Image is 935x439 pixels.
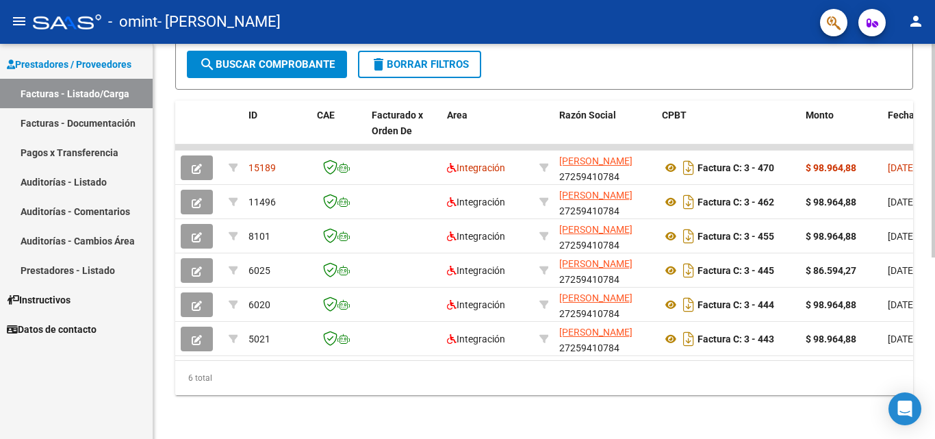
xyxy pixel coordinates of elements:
[680,225,697,247] i: Descargar documento
[187,51,347,78] button: Buscar Comprobante
[7,57,131,72] span: Prestadores / Proveedores
[311,101,366,161] datatable-header-cell: CAE
[559,110,616,121] span: Razón Social
[358,51,481,78] button: Borrar Filtros
[175,361,913,395] div: 6 total
[372,110,423,136] span: Facturado x Orden De
[697,162,774,173] strong: Factura C: 3 - 470
[662,110,687,121] span: CPBT
[697,334,774,344] strong: Factura C: 3 - 443
[888,392,921,425] div: Open Intercom Messenger
[447,162,505,173] span: Integración
[697,231,774,242] strong: Factura C: 3 - 455
[370,56,387,73] mat-icon: delete
[680,328,697,350] i: Descargar documento
[806,299,856,310] strong: $ 98.964,88
[888,162,916,173] span: [DATE]
[447,334,505,344] span: Integración
[108,7,157,37] span: - omint
[157,7,281,37] span: - [PERSON_NAME]
[370,58,469,71] span: Borrar Filtros
[559,222,651,251] div: 27259410784
[888,334,916,344] span: [DATE]
[11,13,27,29] mat-icon: menu
[697,265,774,276] strong: Factura C: 3 - 445
[680,191,697,213] i: Descargar documento
[559,190,632,201] span: [PERSON_NAME]
[559,256,651,285] div: 27259410784
[248,299,270,310] span: 6020
[248,231,270,242] span: 8101
[243,101,311,161] datatable-header-cell: ID
[888,231,916,242] span: [DATE]
[806,231,856,242] strong: $ 98.964,88
[248,162,276,173] span: 15189
[559,224,632,235] span: [PERSON_NAME]
[559,153,651,182] div: 27259410784
[441,101,534,161] datatable-header-cell: Area
[806,197,856,208] strong: $ 98.964,88
[697,197,774,208] strong: Factura C: 3 - 462
[888,299,916,310] span: [DATE]
[7,292,71,308] span: Instructivos
[559,292,632,303] span: [PERSON_NAME]
[559,188,651,216] div: 27259410784
[806,334,856,344] strong: $ 98.964,88
[680,157,697,179] i: Descargar documento
[806,110,834,121] span: Monto
[697,299,774,310] strong: Factura C: 3 - 444
[806,265,856,276] strong: $ 86.594,27
[680,294,697,316] i: Descargar documento
[366,101,441,161] datatable-header-cell: Facturado x Orden De
[447,299,505,310] span: Integración
[447,231,505,242] span: Integración
[680,260,697,281] i: Descargar documento
[317,110,335,121] span: CAE
[248,265,270,276] span: 6025
[800,101,882,161] datatable-header-cell: Monto
[248,197,276,208] span: 11496
[447,197,505,208] span: Integración
[559,155,632,166] span: [PERSON_NAME]
[447,265,505,276] span: Integración
[248,334,270,344] span: 5021
[554,101,656,161] datatable-header-cell: Razón Social
[559,325,651,353] div: 27259410784
[447,110,467,121] span: Area
[559,290,651,319] div: 27259410784
[199,56,216,73] mat-icon: search
[806,162,856,173] strong: $ 98.964,88
[656,101,800,161] datatable-header-cell: CPBT
[199,58,335,71] span: Buscar Comprobante
[888,265,916,276] span: [DATE]
[559,327,632,338] span: [PERSON_NAME]
[248,110,257,121] span: ID
[888,197,916,208] span: [DATE]
[559,258,632,269] span: [PERSON_NAME]
[7,322,97,337] span: Datos de contacto
[908,13,924,29] mat-icon: person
